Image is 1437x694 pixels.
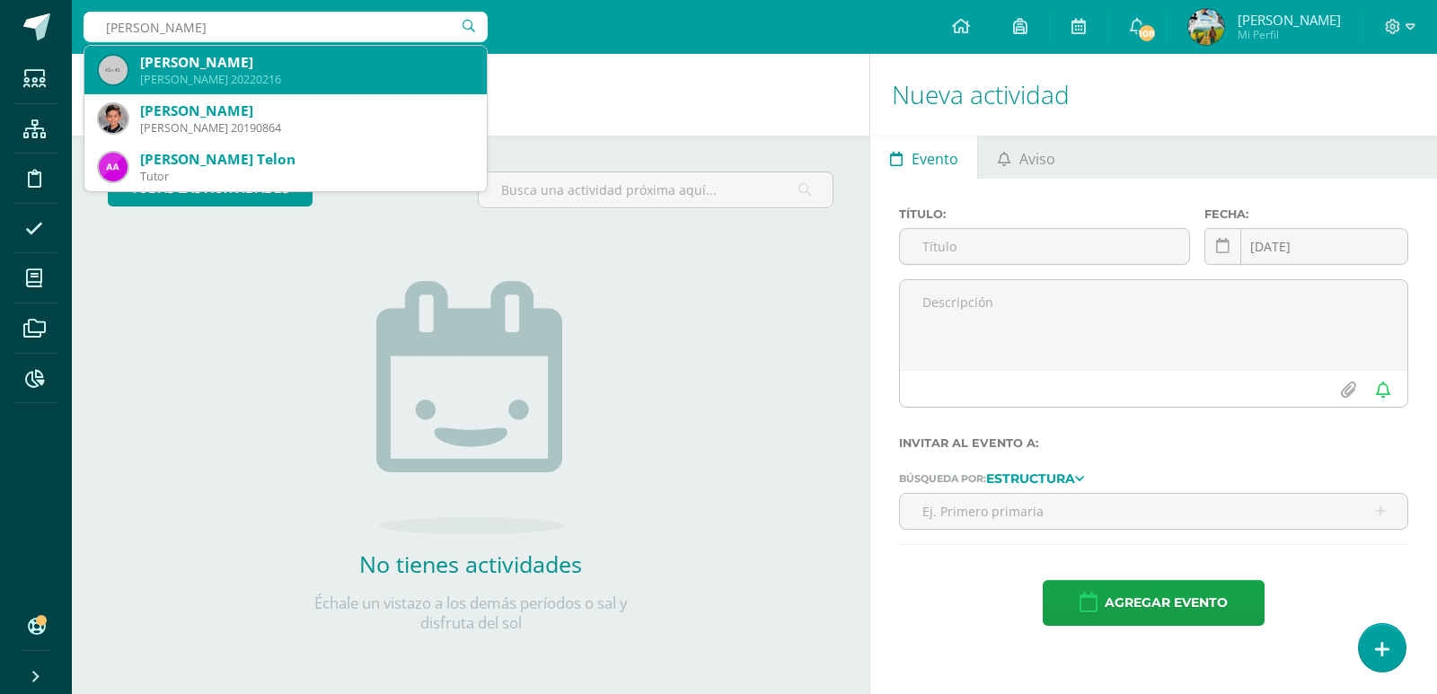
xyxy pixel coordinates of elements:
[978,136,1074,179] a: Aviso
[140,150,472,169] div: [PERSON_NAME] Telon
[912,137,958,180] span: Evento
[1188,9,1224,45] img: 68dc05d322f312bf24d9602efa4c3a00.png
[900,494,1407,529] input: Ej. Primero primaria
[1019,137,1055,180] span: Aviso
[99,153,128,181] img: eb7b18bfc88a44b09ef7a960a945dd48.png
[140,120,472,136] div: [PERSON_NAME] 20190864
[899,436,1408,450] label: Invitar al evento a:
[1043,580,1265,626] button: Agregar evento
[99,56,128,84] img: 45x45
[1137,23,1157,43] span: 108
[1205,229,1407,264] input: Fecha de entrega
[1238,27,1341,42] span: Mi Perfil
[892,54,1415,136] h1: Nueva actividad
[870,136,977,179] a: Evento
[899,472,986,485] span: Búsqueda por:
[900,229,1189,264] input: Título
[291,593,650,633] p: Échale un vistazo a los demás períodos o sal y disfruta del sol
[140,101,472,120] div: [PERSON_NAME]
[99,104,128,133] img: 305ae622b8768be6b0693b1eddbc238b.png
[291,549,650,579] h2: No tienes actividades
[140,72,472,87] div: [PERSON_NAME] 20220216
[140,169,472,184] div: Tutor
[1204,207,1408,221] label: Fecha:
[1105,581,1228,625] span: Agregar evento
[376,281,565,534] img: no_activities.png
[899,207,1190,221] label: Título:
[1238,11,1341,29] span: [PERSON_NAME]
[140,53,472,72] div: [PERSON_NAME]
[986,471,1084,484] a: Estructura
[479,172,833,207] input: Busca una actividad próxima aquí...
[986,470,1075,487] strong: Estructura
[84,12,488,42] input: Busca un usuario...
